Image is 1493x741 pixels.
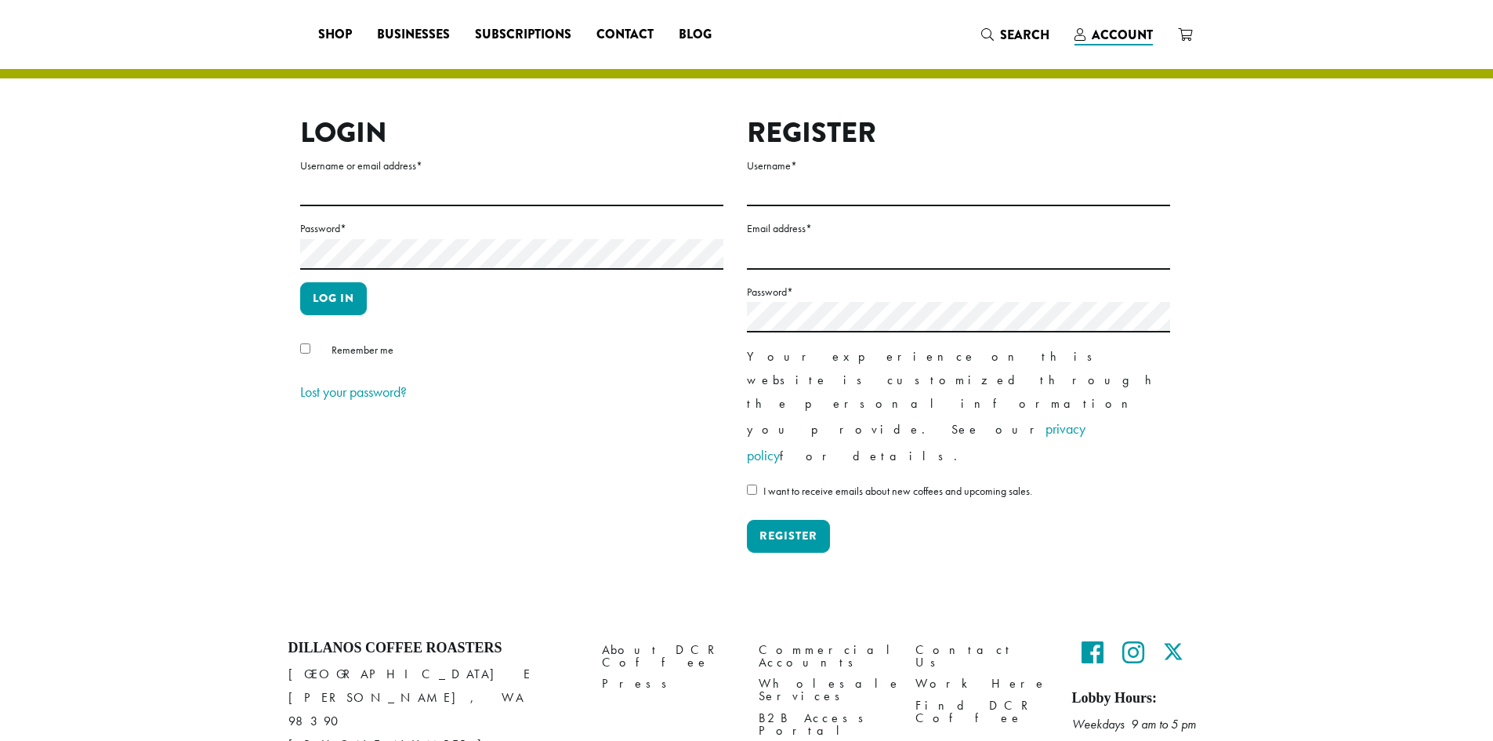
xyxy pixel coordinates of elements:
[1072,690,1205,707] h5: Lobby Hours:
[759,707,892,741] a: B2B Access Portal
[915,695,1049,728] a: Find DCR Coffee
[747,219,1170,238] label: Email address
[759,674,892,707] a: Wholesale Services
[300,156,723,176] label: Username or email address
[763,484,1032,498] span: I want to receive emails about new coffees and upcoming sales.
[377,25,450,45] span: Businesses
[1000,26,1049,44] span: Search
[602,640,735,674] a: About DCR Coffee
[332,343,393,357] span: Remember me
[747,485,757,495] input: I want to receive emails about new coffees and upcoming sales.
[747,282,1170,302] label: Password
[602,674,735,695] a: Press
[679,25,712,45] span: Blog
[1092,26,1153,44] span: Account
[318,25,352,45] span: Shop
[596,25,654,45] span: Contact
[306,22,364,47] a: Shop
[747,116,1170,150] h2: Register
[1072,716,1196,732] em: Weekdays 9 am to 5 pm
[915,640,1049,674] a: Contact Us
[747,156,1170,176] label: Username
[288,640,578,657] h4: Dillanos Coffee Roasters
[747,420,1085,464] a: privacy policy
[300,219,723,238] label: Password
[759,640,892,674] a: Commercial Accounts
[475,25,571,45] span: Subscriptions
[300,116,723,150] h2: Login
[915,674,1049,695] a: Work Here
[300,383,407,401] a: Lost your password?
[300,282,367,315] button: Log in
[969,22,1062,48] a: Search
[747,520,830,553] button: Register
[747,345,1170,469] p: Your experience on this website is customized through the personal information you provide. See o...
